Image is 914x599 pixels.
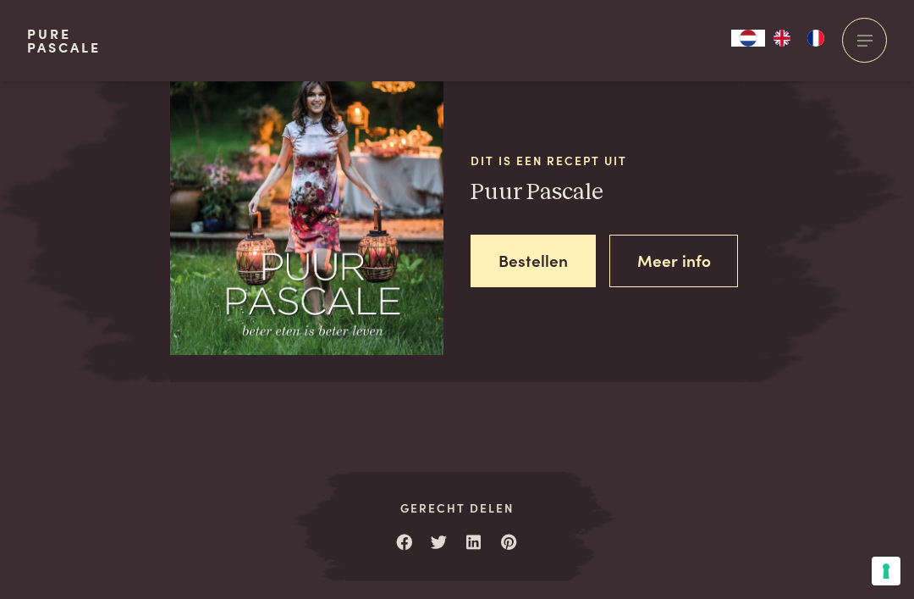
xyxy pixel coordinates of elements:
a: EN [765,30,799,47]
a: NL [731,30,765,47]
span: Gerecht delen [350,499,564,517]
h3: Puur Pascale [471,178,744,208]
ul: Language list [765,30,833,47]
div: Language [731,30,765,47]
button: Uw voorkeuren voor toestemming voor trackingtechnologieën [872,557,900,585]
a: Meer info [609,235,739,288]
a: FR [799,30,833,47]
a: PurePascale [27,27,101,54]
span: Dit is een recept uit [471,152,744,169]
a: Bestellen [471,235,596,288]
aside: Language selected: Nederlands [731,30,833,47]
